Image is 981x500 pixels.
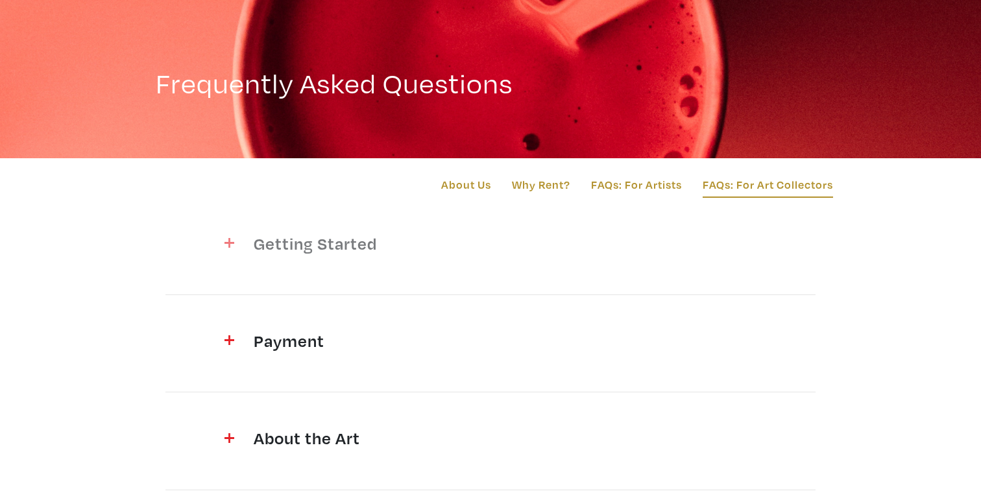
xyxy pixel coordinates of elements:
[156,30,825,100] h1: Frequently Asked Questions
[512,176,570,193] a: Why Rent?
[703,176,833,198] a: FAQs: For Art Collectors
[591,176,682,193] a: FAQs: For Artists
[254,330,727,351] h4: Payment
[224,238,234,248] img: plus.svg
[224,335,234,345] img: plus.svg
[224,433,234,443] img: plus.svg
[254,427,727,448] h4: About the Art
[441,176,491,193] a: About Us
[254,233,727,254] h4: Getting Started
